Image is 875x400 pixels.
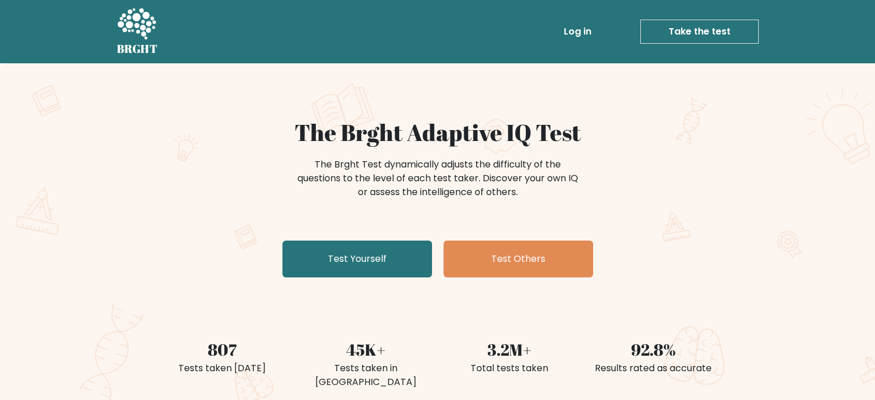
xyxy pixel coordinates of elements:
a: Test Others [444,241,593,277]
a: Take the test [640,20,759,44]
div: Total tests taken [445,361,575,375]
div: 807 [157,337,287,361]
a: Test Yourself [282,241,432,277]
a: BRGHT [117,5,158,59]
h1: The Brght Adaptive IQ Test [157,119,719,146]
div: 92.8% [589,337,719,361]
div: Tests taken in [GEOGRAPHIC_DATA] [301,361,431,389]
div: 45K+ [301,337,431,361]
a: Log in [559,20,596,43]
div: Results rated as accurate [589,361,719,375]
div: Tests taken [DATE] [157,361,287,375]
h5: BRGHT [117,42,158,56]
div: 3.2M+ [445,337,575,361]
div: The Brght Test dynamically adjusts the difficulty of the questions to the level of each test take... [294,158,582,199]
